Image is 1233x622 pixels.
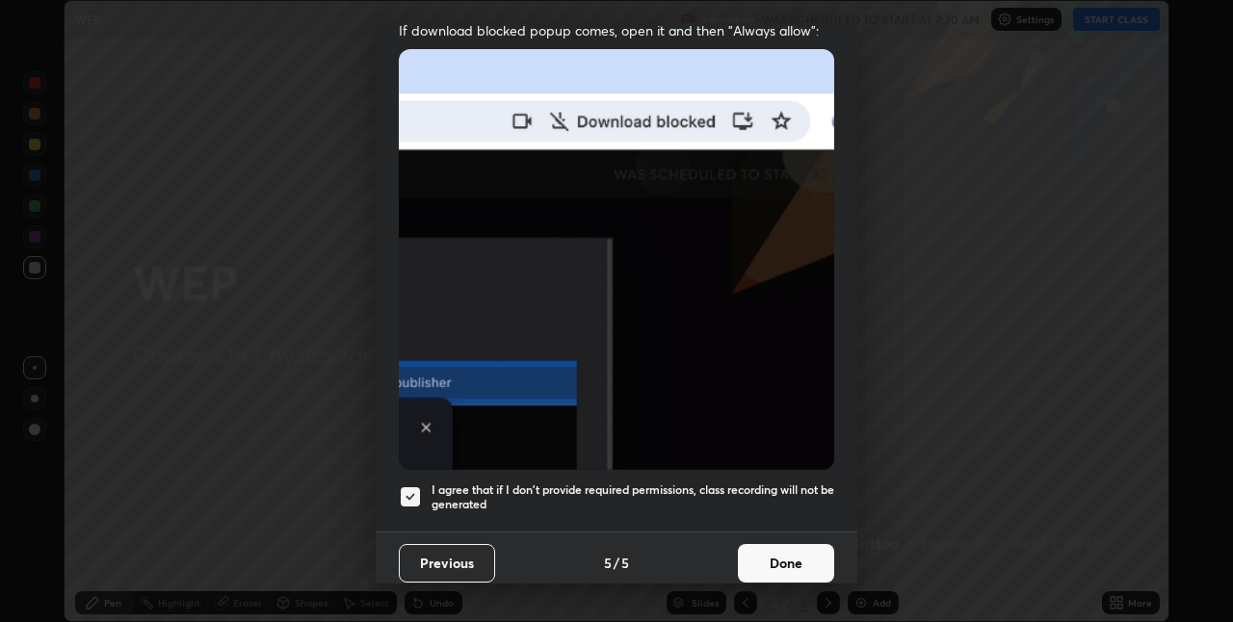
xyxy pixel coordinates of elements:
img: downloads-permission-blocked.gif [399,49,834,470]
button: Previous [399,544,495,583]
h4: 5 [604,553,612,573]
h4: / [614,553,619,573]
span: If download blocked popup comes, open it and then "Always allow": [399,21,834,39]
h5: I agree that if I don't provide required permissions, class recording will not be generated [432,482,834,512]
button: Done [738,544,834,583]
h4: 5 [621,553,629,573]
